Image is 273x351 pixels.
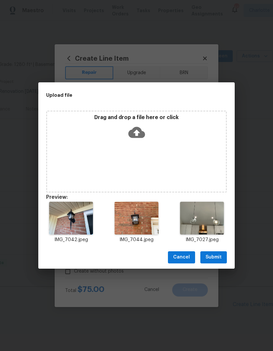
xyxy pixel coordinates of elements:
[46,237,96,243] p: IMG_7042.jpeg
[168,251,195,263] button: Cancel
[180,202,224,235] img: Z
[200,251,227,263] button: Submit
[115,202,158,235] img: 9k=
[206,253,222,261] span: Submit
[177,237,227,243] p: IMG_7027.jpeg
[173,253,190,261] span: Cancel
[49,202,93,235] img: 2Q==
[112,237,161,243] p: IMG_7044.jpeg
[47,114,226,121] p: Drag and drop a file here or click
[46,92,197,99] h2: Upload file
